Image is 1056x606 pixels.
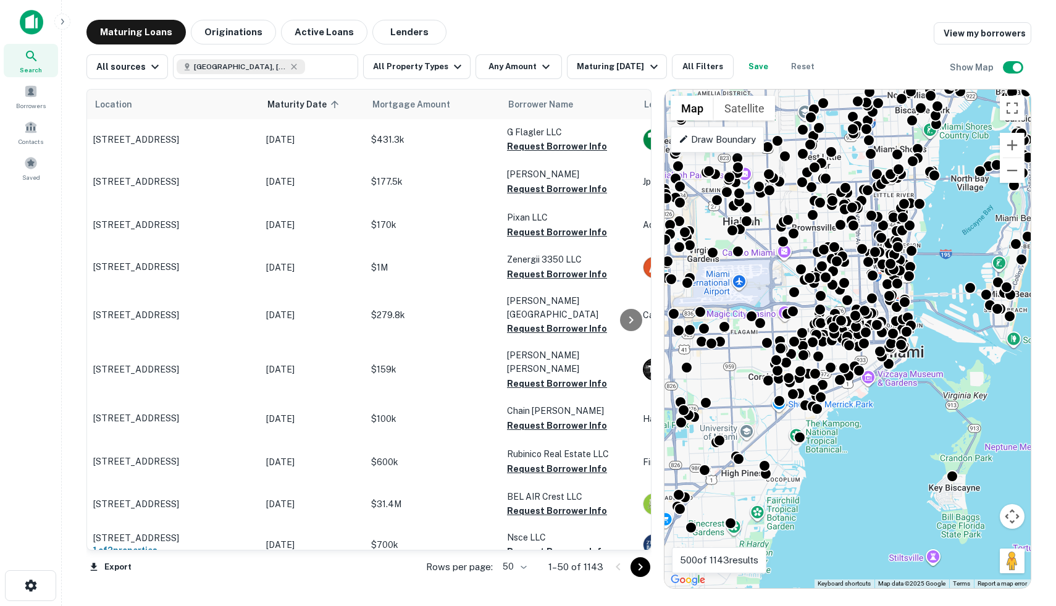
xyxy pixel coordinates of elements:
a: Borrowers [4,80,58,113]
button: Originations [191,20,276,44]
p: [DATE] [266,218,359,232]
button: Lenders [372,20,446,44]
span: Location [94,97,132,112]
a: Open this area in Google Maps (opens a new window) [668,572,708,588]
p: Chain [PERSON_NAME] [507,404,631,418]
p: Rubinico Real Estate LLC [507,447,631,461]
p: [PERSON_NAME] [GEOGRAPHIC_DATA] [507,294,631,321]
img: capitalize-icon.png [20,10,43,35]
button: Toggle fullscreen view [1000,96,1025,120]
p: $159k [371,363,495,376]
div: All sources [96,59,162,74]
a: View my borrowers [934,22,1031,44]
p: Draw Boundary [679,132,756,147]
p: $100k [371,412,495,426]
button: Zoom in [1000,133,1025,158]
p: $431.3k [371,133,495,146]
span: Borrower Name [508,97,573,112]
button: Request Borrower Info [507,139,607,154]
p: [DATE] [266,455,359,469]
p: $600k [371,455,495,469]
a: Terms [953,580,970,587]
span: Contacts [19,137,43,146]
h6: 1 of 2 properties [93,544,254,557]
p: Nsce LLC [507,531,631,544]
p: $177.5k [371,175,495,188]
p: [STREET_ADDRESS] [93,261,254,272]
div: 50 [498,558,529,576]
span: Map data ©2025 Google [878,580,945,587]
a: Report a map error [978,580,1027,587]
p: [STREET_ADDRESS] [93,532,254,544]
button: Request Borrower Info [507,321,607,336]
p: [STREET_ADDRESS] [93,499,254,510]
p: [STREET_ADDRESS] [93,134,254,145]
p: [STREET_ADDRESS] [93,309,254,321]
button: Export [86,558,135,576]
span: Saved [22,172,40,182]
p: 1–50 of 1143 [548,560,603,574]
span: Search [20,65,42,75]
p: [DATE] [266,497,359,511]
p: [STREET_ADDRESS] [93,456,254,467]
button: Save your search to get updates of matches that match your search criteria. [739,54,778,79]
p: [DATE] [266,412,359,426]
div: 0 0 [664,90,1031,588]
p: [DATE] [266,175,359,188]
p: [STREET_ADDRESS] [93,176,254,187]
a: Contacts [4,116,58,149]
a: Saved [4,151,58,185]
th: Borrower Name [501,90,637,119]
th: Location [87,90,260,119]
span: Lender [644,97,674,112]
iframe: Chat Widget [994,507,1056,566]
div: Maturing [DATE] [577,59,661,74]
button: Request Borrower Info [507,461,607,476]
button: All Property Types [363,54,471,79]
p: [PERSON_NAME] [507,167,631,181]
p: $279.8k [371,308,495,322]
p: [DATE] [266,261,359,274]
th: Mortgage Amount [365,90,501,119]
button: Maturing Loans [86,20,186,44]
button: Show satellite imagery [714,96,775,120]
button: Request Borrower Info [507,376,607,391]
button: All sources [86,54,168,79]
p: $170k [371,218,495,232]
button: Request Borrower Info [507,503,607,518]
span: [GEOGRAPHIC_DATA], [GEOGRAPHIC_DATA], [GEOGRAPHIC_DATA] [194,61,287,72]
img: Google [668,572,708,588]
button: Request Borrower Info [507,544,607,559]
button: Active Loans [281,20,367,44]
p: G Flagler LLC [507,125,631,139]
button: Maturing [DATE] [567,54,666,79]
p: [DATE] [266,308,359,322]
span: Mortgage Amount [372,97,466,112]
button: Zoom out [1000,158,1025,183]
span: Maturity Date [267,97,343,112]
p: $700k [371,538,495,552]
a: Search [4,44,58,77]
p: [DATE] [266,538,359,552]
button: Keyboard shortcuts [818,579,871,588]
button: Show street map [671,96,714,120]
button: All Filters [672,54,734,79]
button: Any Amount [476,54,562,79]
button: Request Borrower Info [507,418,607,433]
span: Borrowers [16,101,46,111]
p: $1M [371,261,495,274]
button: Map camera controls [1000,504,1025,529]
p: [PERSON_NAME] [PERSON_NAME] [507,348,631,376]
p: [DATE] [266,363,359,376]
p: [DATE] [266,133,359,146]
p: BEL AIR Crest LLC [507,490,631,503]
button: Go to next page [631,557,650,577]
h6: Show Map [950,61,995,74]
th: Maturity Date [260,90,365,119]
p: T B [648,363,660,376]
